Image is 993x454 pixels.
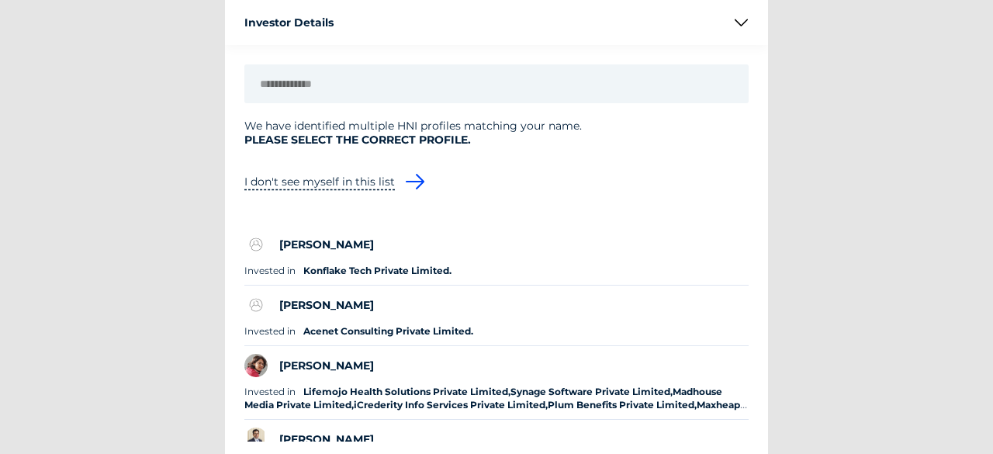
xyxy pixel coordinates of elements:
span: Madhouse Media Private Limited, [244,386,722,411]
div: [PERSON_NAME] [279,359,374,373]
img: investor-logo [244,354,268,377]
img: investor-logo [244,293,268,317]
span: Invested in [244,386,296,397]
img: dropdown.png [734,19,749,26]
span: Plum Benefits Private Limited, [548,399,697,411]
div: Investor Details [244,16,334,29]
div: [PERSON_NAME] [279,432,374,446]
span: iCrederity Info Services Private Limited, [354,399,548,411]
div: [PERSON_NAME] [279,298,374,312]
div: I don't see myself in this list [244,175,395,189]
span: Invested in [244,265,296,276]
span: Lifemojo Health Solutions Private Limited, [303,386,510,397]
span: Acenet Consulting Private Limited. [303,325,473,337]
span: Invested in [244,325,296,337]
img: investor-logo [244,428,268,451]
span: Konflake Tech Private Limited. [303,265,452,276]
img: investor-logo [244,233,268,256]
div: We have identified multiple HNI profiles matching your name. [244,119,749,154]
div: [PERSON_NAME] [279,237,374,251]
div: PLEASE SELECT THE CORRECT PROFILE. [244,133,749,154]
span: Synage Software Private Limited, [510,386,673,397]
